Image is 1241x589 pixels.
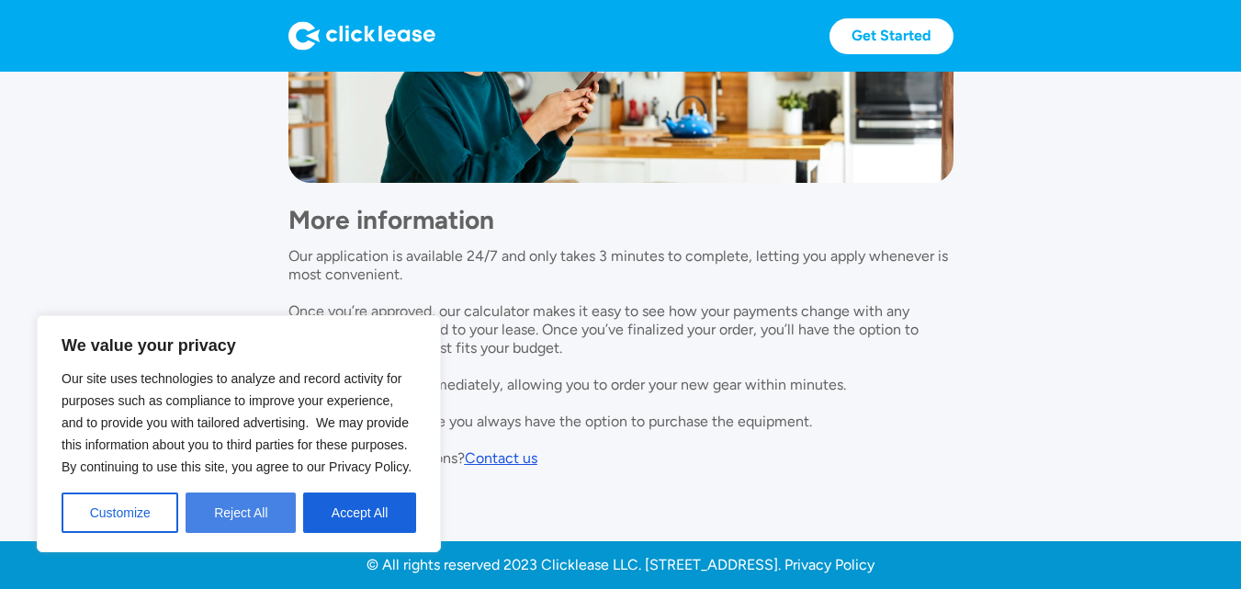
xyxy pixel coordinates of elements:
a: Contact us [465,449,537,468]
p: Our application is available 24/7 and only takes 3 minutes to complete, letting you apply wheneve... [288,247,948,467]
span: Our site uses technologies to analyze and record activity for purposes such as compliance to impr... [62,371,412,474]
button: Reject All [186,493,296,533]
p: We value your privacy [62,334,416,357]
button: Customize [62,493,178,533]
button: Accept All [303,493,416,533]
div: We value your privacy [37,315,441,552]
a: © All rights reserved 2023 Clicklease LLC. [STREET_ADDRESS]. Privacy Policy [367,556,874,574]
div: Contact us [465,449,537,467]
a: Get Started [829,18,953,54]
img: Logo [288,21,435,51]
h1: More information [288,201,953,238]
